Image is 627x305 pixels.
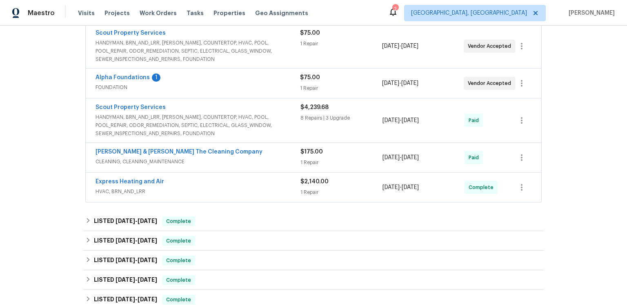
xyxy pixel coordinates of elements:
span: [DATE] [401,80,418,86]
div: 8 Repairs | 3 Upgrade [300,114,382,122]
span: [DATE] [116,277,135,283]
span: [DATE] [138,257,157,263]
span: [DATE] [382,155,400,160]
span: - [116,257,157,263]
h6: LISTED [94,256,157,265]
h6: LISTED [94,216,157,226]
span: [DATE] [382,43,399,49]
span: - [116,218,157,224]
span: CLEANING, CLEANING_MAINTENANCE [96,158,300,166]
span: [DATE] [402,155,419,160]
span: [DATE] [402,185,419,190]
span: Vendor Accepted [468,79,514,87]
span: [DATE] [116,238,135,243]
span: Projects [104,9,130,17]
span: - [116,296,157,302]
span: Complete [163,237,194,245]
a: Scout Property Services [96,30,166,36]
div: 1 Repair [300,40,382,48]
span: Paid [469,116,482,125]
span: [DATE] [138,277,157,283]
span: Paid [469,154,482,162]
a: [PERSON_NAME] & [PERSON_NAME] The Cleaning Company [96,149,262,155]
span: HANDYMAN, BRN_AND_LRR, [PERSON_NAME], COUNTERTOP, HVAC, POOL, POOL_REPAIR, ODOR_REMEDIATION, SEPT... [96,113,300,138]
span: - [116,277,157,283]
span: [DATE] [138,296,157,302]
div: 1 [152,73,160,82]
div: LISTED [DATE]-[DATE]Complete [83,270,544,290]
span: [DATE] [382,118,400,123]
span: [DATE] [116,257,135,263]
span: [DATE] [401,43,418,49]
span: [DATE] [138,238,157,243]
span: $75.00 [300,75,320,80]
span: - [382,183,419,191]
div: LISTED [DATE]-[DATE]Complete [83,231,544,251]
span: [DATE] [116,218,135,224]
h6: LISTED [94,236,157,246]
a: Alpha Foundations [96,75,150,80]
span: - [382,116,419,125]
h6: LISTED [94,295,157,305]
span: $75.00 [300,30,320,36]
span: $2,140.00 [300,179,329,185]
span: [GEOGRAPHIC_DATA], [GEOGRAPHIC_DATA] [411,9,527,17]
span: [DATE] [382,80,399,86]
span: HANDYMAN, BRN_AND_LRR, [PERSON_NAME], COUNTERTOP, HVAC, POOL, POOL_REPAIR, ODOR_REMEDIATION, SEPT... [96,39,300,63]
span: Tasks [187,10,204,16]
h6: LISTED [94,275,157,285]
div: 1 Repair [300,84,382,92]
span: Properties [213,9,245,17]
div: 1 Repair [300,158,382,167]
a: Express Heating and Air [96,179,164,185]
span: [PERSON_NAME] [565,9,615,17]
span: [DATE] [116,296,135,302]
span: Complete [469,183,497,191]
span: Complete [163,296,194,304]
span: [DATE] [138,218,157,224]
span: Complete [163,217,194,225]
span: HVAC, BRN_AND_LRR [96,187,300,196]
span: Complete [163,256,194,265]
div: LISTED [DATE]-[DATE]Complete [83,211,544,231]
span: - [382,42,418,50]
span: $4,239.68 [300,105,329,110]
span: $175.00 [300,149,323,155]
span: Geo Assignments [255,9,308,17]
span: - [116,238,157,243]
span: Vendor Accepted [468,42,514,50]
span: [DATE] [382,185,400,190]
a: Scout Property Services [96,105,166,110]
span: - [382,79,418,87]
span: [DATE] [402,118,419,123]
span: Complete [163,276,194,284]
div: 2 [392,5,398,13]
span: - [382,154,419,162]
span: FOUNDATION [96,83,300,91]
span: Maestro [28,9,55,17]
div: LISTED [DATE]-[DATE]Complete [83,251,544,270]
div: 1 Repair [300,188,382,196]
span: Visits [78,9,95,17]
span: Work Orders [140,9,177,17]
